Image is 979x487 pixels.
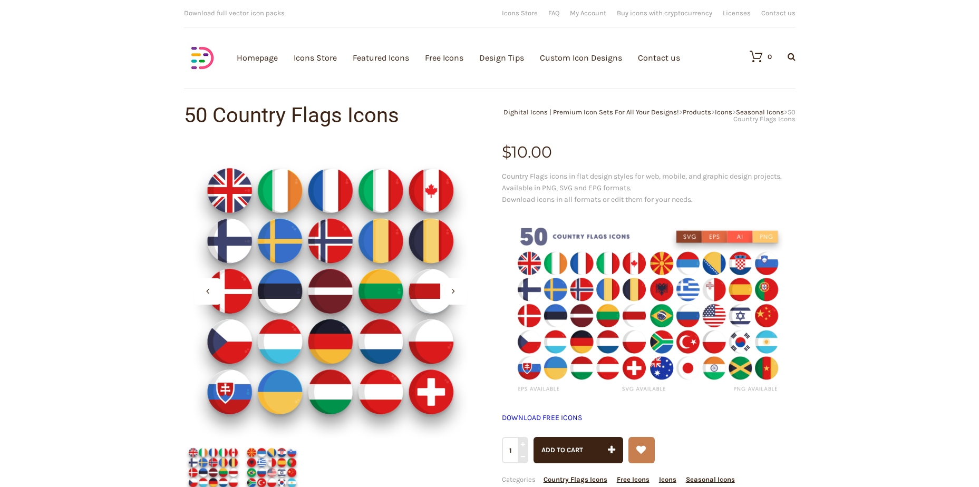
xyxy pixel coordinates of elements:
div: > > > > [490,109,796,122]
span: Add to cart [541,446,583,454]
a: Country Flags Icons [544,475,607,483]
a: My Account [570,9,606,16]
a: Seasonal Icons [686,475,735,483]
a: Icons [715,108,732,116]
a: Buy icons with cryptocurrency [617,9,712,16]
a: Products [683,108,711,116]
a: Contact us [761,9,796,16]
a: 0 [739,50,772,63]
a: Licenses [723,9,751,16]
a: Icons Store [502,9,538,16]
h1: 50 Country Flags Icons [184,105,490,126]
span: Categories [502,475,735,483]
span: Download full vector icon packs [184,9,285,17]
p: Country Flags icons in flat design styles for web, mobile, and graphic design projects. Available... [502,171,796,206]
a: Icons [659,475,676,483]
a: Seasonal Icons [736,108,784,116]
input: Qty [502,437,527,463]
img: Country Flags icons png/svg/eps [502,213,796,408]
a: FAQ [548,9,559,16]
a: Free Icons [617,475,650,483]
bdi: 10.00 [502,142,552,162]
a: Dighital Icons | Premium Icon Sets For All Your Designs! [503,108,679,116]
span: 50 Country Flags Icons [733,108,796,123]
div: 0 [768,53,772,60]
span: $ [502,142,511,162]
a: DOWNLOAD FREE ICONS [502,413,582,422]
button: Add to cart [534,437,623,463]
